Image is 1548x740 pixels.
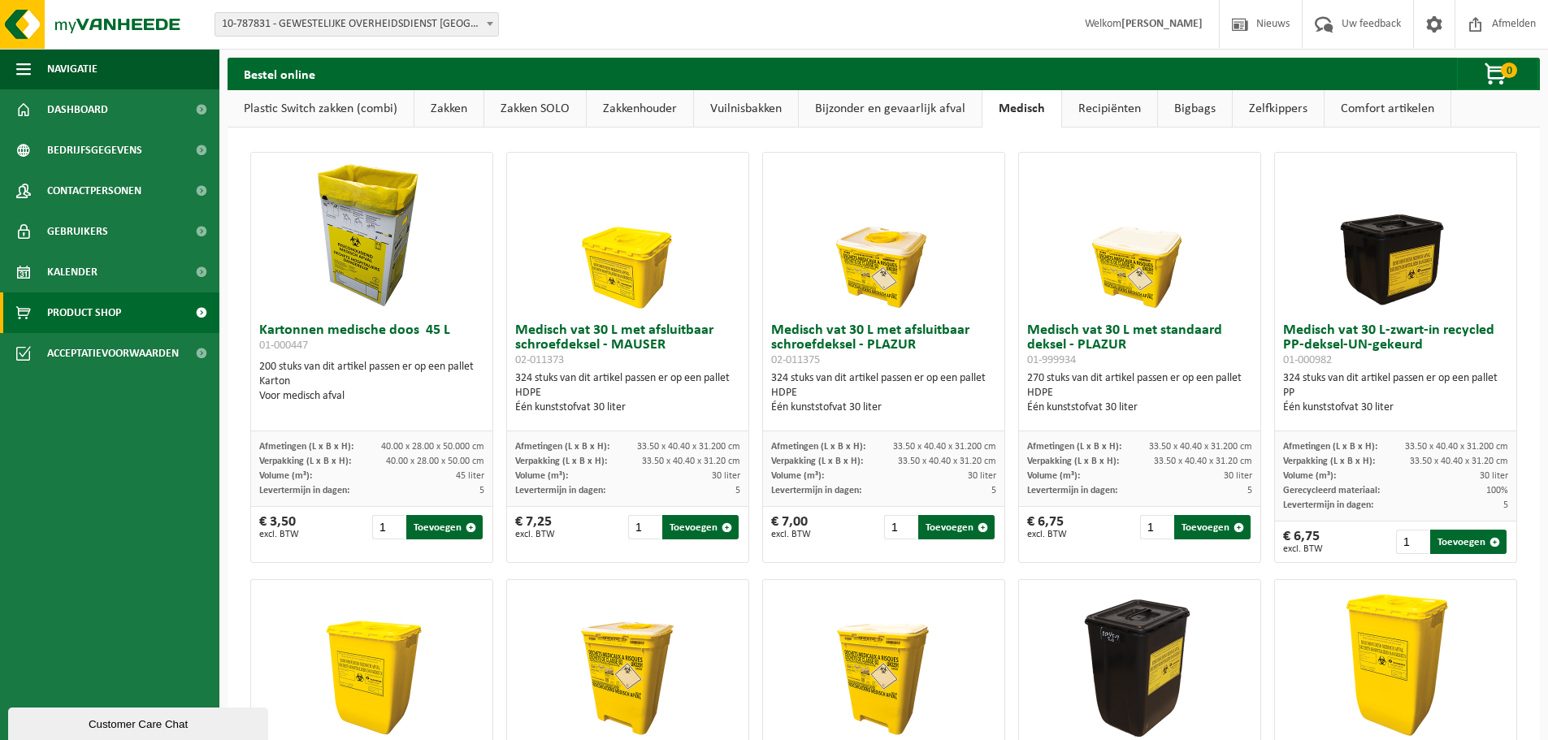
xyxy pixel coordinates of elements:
span: 0 [1501,63,1517,78]
a: Recipiënten [1062,90,1157,128]
img: 01-000982 [1315,153,1477,315]
a: Bijzonder en gevaarlijk afval [799,90,982,128]
span: Acceptatievoorwaarden [47,333,179,374]
span: Levertermijn in dagen: [771,486,861,495]
div: 270 stuks van dit artikel passen er op een pallet [1027,371,1252,415]
a: Plastic Switch zakken (combi) [228,90,414,128]
input: 1 [628,515,661,539]
span: 02-011375 [771,354,820,366]
span: Bedrijfsgegevens [47,130,142,171]
input: 1 [884,515,917,539]
span: excl. BTW [515,530,555,539]
a: Zakken [414,90,483,128]
span: excl. BTW [1027,530,1067,539]
button: Toevoegen [1174,515,1251,539]
span: 10-787831 - GEWESTELIJKE OVERHEIDSDIENST BRUSSEL (BRUCEFO) - ANDERLECHT [215,13,498,36]
button: Toevoegen [662,515,739,539]
div: PP [1283,386,1508,400]
input: 1 [1140,515,1173,539]
span: 02-011373 [515,354,564,366]
h3: Medisch vat 30 L-zwart-in recycled PP-deksel-UN-gekeurd [1283,323,1508,367]
span: Afmetingen (L x B x H): [771,442,865,452]
img: 01-999934 [1059,153,1221,315]
button: Toevoegen [918,515,995,539]
span: 100% [1486,486,1508,495]
h3: Medisch vat 30 L met afsluitbaar schroefdeksel - MAUSER [515,323,740,367]
span: 30 liter [1224,471,1252,481]
div: HDPE [515,386,740,400]
a: Zakken SOLO [484,90,586,128]
span: Afmetingen (L x B x H): [259,442,353,452]
span: 45 liter [456,471,484,481]
span: Levertermijn in dagen: [515,486,605,495]
button: 0 [1457,58,1538,90]
h3: Medisch vat 30 L met standaard deksel - PLAZUR [1027,323,1252,367]
span: Navigatie [47,49,98,89]
span: excl. BTW [771,530,811,539]
span: Dashboard [47,89,108,130]
span: 40.00 x 28.00 x 50.000 cm [381,442,484,452]
a: Zakkenhouder [587,90,693,128]
button: Toevoegen [406,515,483,539]
span: 5 [991,486,996,495]
img: 02-011373 [547,153,709,315]
div: 324 stuks van dit artikel passen er op een pallet [1283,371,1508,415]
span: Volume (m³): [259,471,312,481]
span: 10-787831 - GEWESTELIJKE OVERHEIDSDIENST BRUSSEL (BRUCEFO) - ANDERLECHT [215,12,499,37]
span: Verpakking (L x B x H): [771,457,863,466]
input: 1 [372,515,405,539]
span: 30 liter [1480,471,1508,481]
div: 324 stuks van dit artikel passen er op een pallet [771,371,996,415]
div: Één kunststofvat 30 liter [771,400,996,415]
div: € 7,00 [771,515,811,539]
span: 01-000447 [259,340,308,352]
span: Volume (m³): [1027,471,1080,481]
span: Levertermijn in dagen: [1027,486,1117,495]
span: 30 liter [968,471,996,481]
div: Één kunststofvat 30 liter [1027,400,1252,415]
span: Afmetingen (L x B x H): [1283,442,1377,452]
span: Gerecycleerd materiaal: [1283,486,1380,495]
span: 33.50 x 40.40 x 31.20 cm [1410,457,1508,466]
a: Bigbags [1158,90,1232,128]
span: 33.50 x 40.40 x 31.20 cm [898,457,996,466]
span: Volume (m³): [1283,471,1336,481]
span: 5 [1503,500,1508,510]
button: Toevoegen [1430,530,1507,554]
span: 5 [735,486,740,495]
div: € 7,25 [515,515,555,539]
span: 33.50 x 40.40 x 31.20 cm [642,457,740,466]
h3: Medisch vat 30 L met afsluitbaar schroefdeksel - PLAZUR [771,323,996,367]
span: excl. BTW [1283,544,1323,554]
span: Levertermijn in dagen: [259,486,349,495]
span: Volume (m³): [515,471,568,481]
span: 30 liter [712,471,740,481]
span: Afmetingen (L x B x H): [1027,442,1121,452]
div: € 6,75 [1027,515,1067,539]
span: 5 [479,486,484,495]
h2: Bestel online [228,58,332,89]
span: Verpakking (L x B x H): [1027,457,1119,466]
strong: [PERSON_NAME] [1121,18,1203,30]
span: 33.50 x 40.40 x 31.200 cm [893,442,996,452]
h3: Kartonnen medische doos 45 L [259,323,484,356]
a: Zelfkippers [1233,90,1324,128]
span: Contactpersonen [47,171,141,211]
a: Medisch [982,90,1061,128]
a: Comfort artikelen [1325,90,1450,128]
span: 33.50 x 40.40 x 31.200 cm [637,442,740,452]
span: Verpakking (L x B x H): [259,457,351,466]
span: excl. BTW [259,530,299,539]
span: Product Shop [47,292,121,333]
div: Één kunststofvat 30 liter [515,400,740,415]
div: Één kunststofvat 30 liter [1283,400,1508,415]
span: 01-000982 [1283,354,1332,366]
a: Vuilnisbakken [694,90,798,128]
div: Karton [259,374,484,389]
div: 200 stuks van dit artikel passen er op een pallet [259,360,484,404]
div: € 3,50 [259,515,299,539]
span: Verpakking (L x B x H): [515,457,607,466]
span: Levertermijn in dagen: [1283,500,1373,510]
div: HDPE [1027,386,1252,400]
div: Voor medisch afval [259,389,484,404]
